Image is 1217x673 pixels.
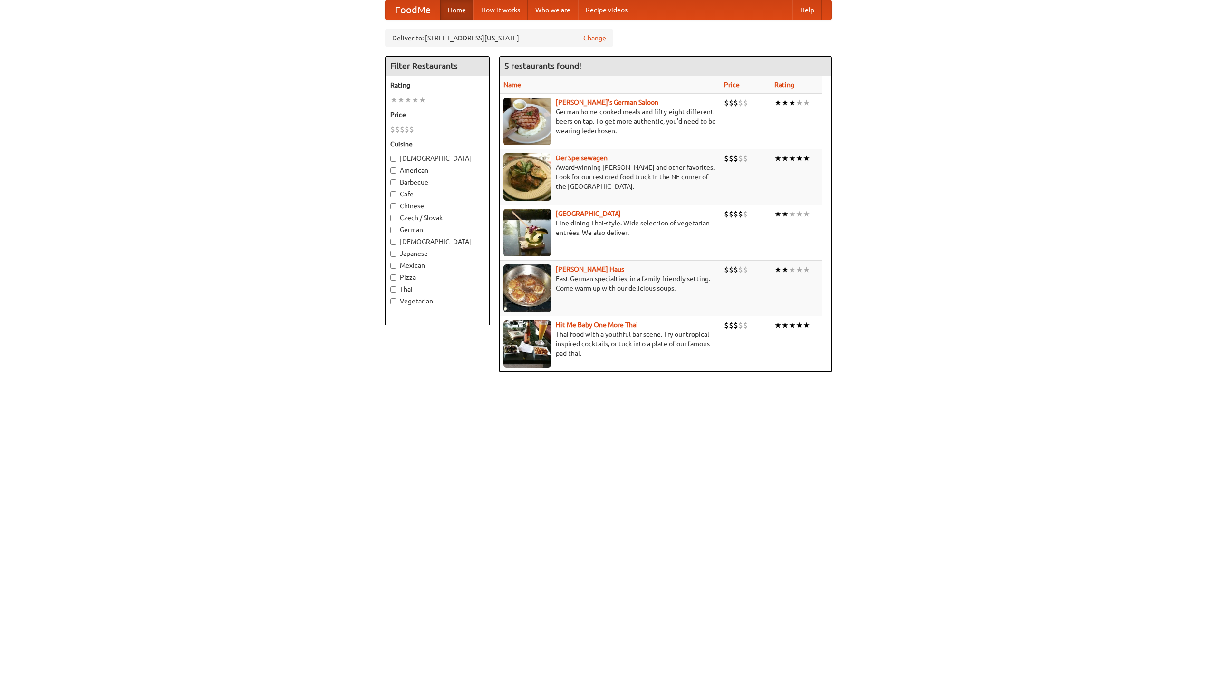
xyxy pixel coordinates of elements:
li: ★ [796,98,803,108]
li: $ [729,209,734,219]
a: [GEOGRAPHIC_DATA] [556,210,621,217]
li: ★ [789,98,796,108]
li: $ [729,153,734,164]
li: $ [729,320,734,331]
ng-pluralize: 5 restaurants found! [504,61,581,70]
input: Vegetarian [390,298,396,304]
h4: Filter Restaurants [386,57,489,76]
li: $ [734,264,738,275]
img: kohlhaus.jpg [503,264,551,312]
li: ★ [782,153,789,164]
li: $ [738,98,743,108]
a: [PERSON_NAME]'s German Saloon [556,98,658,106]
li: ★ [789,264,796,275]
li: ★ [796,264,803,275]
li: $ [743,264,748,275]
input: German [390,227,396,233]
li: ★ [789,320,796,331]
li: $ [729,264,734,275]
li: ★ [774,264,782,275]
input: Czech / Slovak [390,215,396,221]
a: FoodMe [386,0,440,20]
a: [PERSON_NAME] Haus [556,265,624,273]
li: $ [400,124,405,135]
label: American [390,166,484,175]
li: $ [734,98,738,108]
li: $ [724,209,729,219]
li: $ [734,320,738,331]
li: $ [724,320,729,331]
li: ★ [803,264,810,275]
label: Chinese [390,201,484,211]
li: $ [738,209,743,219]
a: How it works [473,0,528,20]
li: ★ [796,320,803,331]
li: $ [724,98,729,108]
img: speisewagen.jpg [503,153,551,201]
li: ★ [419,95,426,105]
a: Hit Me Baby One More Thai [556,321,638,329]
li: ★ [782,264,789,275]
a: Name [503,81,521,88]
label: German [390,225,484,234]
label: Cafe [390,189,484,199]
label: [DEMOGRAPHIC_DATA] [390,154,484,163]
input: Japanese [390,251,396,257]
li: ★ [412,95,419,105]
li: $ [734,209,738,219]
li: ★ [774,98,782,108]
input: [DEMOGRAPHIC_DATA] [390,156,396,162]
li: ★ [774,209,782,219]
input: Pizza [390,274,396,281]
li: ★ [789,209,796,219]
p: Award-winning [PERSON_NAME] and other favorites. Look for our restored food truck in the NE corne... [503,163,716,191]
input: Chinese [390,203,396,209]
li: $ [724,153,729,164]
li: ★ [803,153,810,164]
li: $ [390,124,395,135]
a: Recipe videos [578,0,635,20]
li: $ [409,124,414,135]
li: $ [743,209,748,219]
li: ★ [405,95,412,105]
li: $ [738,153,743,164]
h5: Cuisine [390,139,484,149]
input: American [390,167,396,174]
li: ★ [803,209,810,219]
label: Czech / Slovak [390,213,484,223]
li: $ [743,98,748,108]
p: East German specialties, in a family-friendly setting. Come warm up with our delicious soups. [503,274,716,293]
input: Thai [390,286,396,293]
li: $ [743,153,748,164]
li: $ [395,124,400,135]
p: German home-cooked meals and fifty-eight different beers on tap. To get more authentic, you'd nee... [503,107,716,136]
li: ★ [397,95,405,105]
input: [DEMOGRAPHIC_DATA] [390,239,396,245]
div: Deliver to: [STREET_ADDRESS][US_STATE] [385,29,613,47]
input: Barbecue [390,179,396,185]
input: Cafe [390,191,396,197]
li: ★ [782,209,789,219]
a: Der Speisewagen [556,154,608,162]
img: esthers.jpg [503,98,551,145]
img: babythai.jpg [503,320,551,368]
label: Japanese [390,249,484,258]
li: ★ [789,153,796,164]
a: Change [583,33,606,43]
p: Fine dining Thai-style. Wide selection of vegetarian entrées. We also deliver. [503,218,716,237]
h5: Rating [390,80,484,90]
h5: Price [390,110,484,119]
p: Thai food with a youthful bar scene. Try our tropical inspired cocktails, or tuck into a plate of... [503,330,716,358]
li: ★ [803,320,810,331]
li: ★ [774,153,782,164]
li: $ [738,320,743,331]
li: $ [729,98,734,108]
a: Help [792,0,822,20]
label: Barbecue [390,177,484,187]
li: $ [734,153,738,164]
li: $ [405,124,409,135]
